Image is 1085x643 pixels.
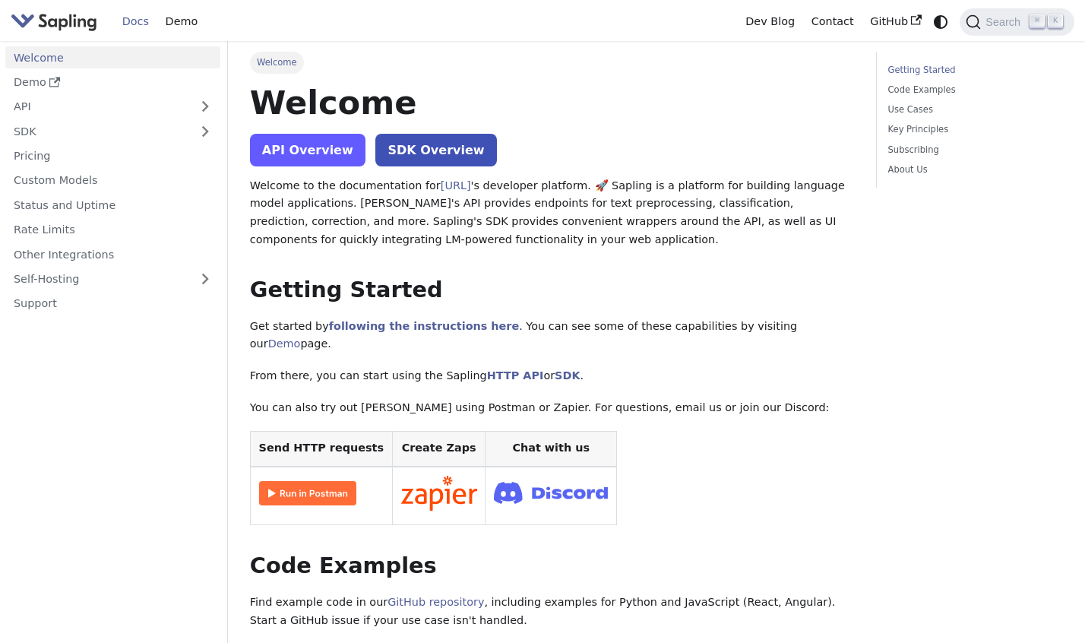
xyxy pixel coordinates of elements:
[250,367,855,385] p: From there, you can start using the Sapling or .
[888,163,1058,177] a: About Us
[329,320,519,332] a: following the instructions here
[5,194,220,216] a: Status and Uptime
[250,52,855,73] nav: Breadcrumbs
[5,71,220,93] a: Demo
[888,103,1058,117] a: Use Cases
[250,553,855,580] h2: Code Examples
[190,96,220,118] button: Expand sidebar category 'API'
[250,431,392,467] th: Send HTTP requests
[737,10,802,33] a: Dev Blog
[401,476,477,511] img: Connect in Zapier
[250,134,365,166] a: API Overview
[981,16,1030,28] span: Search
[960,8,1074,36] button: Search (Command+K)
[250,399,855,417] p: You can also try out [PERSON_NAME] using Postman or Zapier. For questions, email us or join our D...
[190,120,220,142] button: Expand sidebar category 'SDK'
[494,477,608,508] img: Join Discord
[5,169,220,192] a: Custom Models
[250,277,855,304] h2: Getting Started
[486,431,617,467] th: Chat with us
[888,122,1058,137] a: Key Principles
[888,143,1058,157] a: Subscribing
[250,52,304,73] span: Welcome
[5,96,190,118] a: API
[11,11,103,33] a: Sapling.ai
[157,10,206,33] a: Demo
[250,82,855,123] h1: Welcome
[5,145,220,167] a: Pricing
[375,134,496,166] a: SDK Overview
[259,481,356,505] img: Run in Postman
[268,337,301,350] a: Demo
[5,219,220,241] a: Rate Limits
[392,431,486,467] th: Create Zaps
[5,243,220,265] a: Other Integrations
[250,177,855,249] p: Welcome to the documentation for 's developer platform. 🚀 Sapling is a platform for building lang...
[930,11,952,33] button: Switch between dark and light mode (currently system mode)
[441,179,471,192] a: [URL]
[803,10,862,33] a: Contact
[387,596,484,608] a: GitHub repository
[487,369,544,382] a: HTTP API
[5,268,220,290] a: Self-Hosting
[888,83,1058,97] a: Code Examples
[11,11,97,33] img: Sapling.ai
[5,46,220,68] a: Welcome
[114,10,157,33] a: Docs
[5,120,190,142] a: SDK
[1030,14,1045,28] kbd: ⌘
[5,293,220,315] a: Support
[555,369,580,382] a: SDK
[250,594,855,630] p: Find example code in our , including examples for Python and JavaScript (React, Angular). Start a...
[888,63,1058,78] a: Getting Started
[862,10,929,33] a: GitHub
[250,318,855,354] p: Get started by . You can see some of these capabilities by visiting our page.
[1048,14,1063,28] kbd: K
